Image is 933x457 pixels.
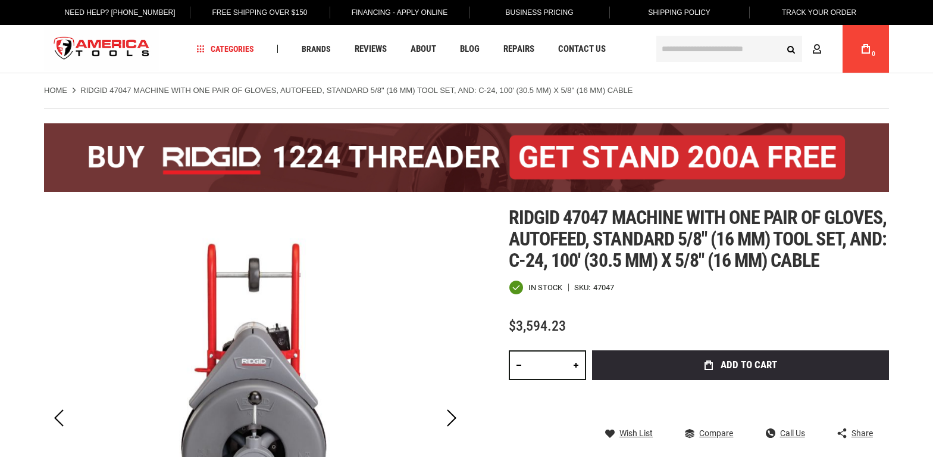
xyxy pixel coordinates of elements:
[405,41,442,57] a: About
[605,428,653,439] a: Wish List
[721,360,777,370] span: Add to Cart
[44,123,889,192] img: BOGO: Buy the RIDGID® 1224 Threader (26092), get the 92467 200A Stand FREE!
[779,38,802,60] button: Search
[302,45,331,53] span: Brands
[503,45,534,54] span: Repairs
[699,429,733,437] span: Compare
[509,280,562,295] div: Availability
[558,45,606,54] span: Contact Us
[44,27,159,71] a: store logo
[44,85,67,96] a: Home
[411,45,436,54] span: About
[528,284,562,291] span: In stock
[872,51,875,57] span: 0
[498,41,540,57] a: Repairs
[854,25,877,73] a: 0
[192,41,259,57] a: Categories
[80,86,633,95] strong: RIDGID 47047 MACHINE WITH ONE PAIR OF GLOVES, AUTOFEED, STANDARD 5/8" (16 MM) TOOL SET, AND: C-24...
[592,350,889,380] button: Add to Cart
[355,45,387,54] span: Reviews
[590,384,891,418] iframe: Secure express checkout frame
[593,284,614,291] div: 47047
[574,284,593,291] strong: SKU
[349,41,392,57] a: Reviews
[460,45,480,54] span: Blog
[455,41,485,57] a: Blog
[296,41,336,57] a: Brands
[509,206,887,272] span: Ridgid 47047 machine with one pair of gloves, autofeed, standard 5/8" (16 mm) tool set, and: c-24...
[619,429,653,437] span: Wish List
[685,428,733,439] a: Compare
[44,27,159,71] img: America Tools
[509,318,566,334] span: $3,594.23
[766,419,933,457] iframe: LiveChat chat widget
[648,8,710,17] span: Shipping Policy
[553,41,611,57] a: Contact Us
[197,45,254,53] span: Categories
